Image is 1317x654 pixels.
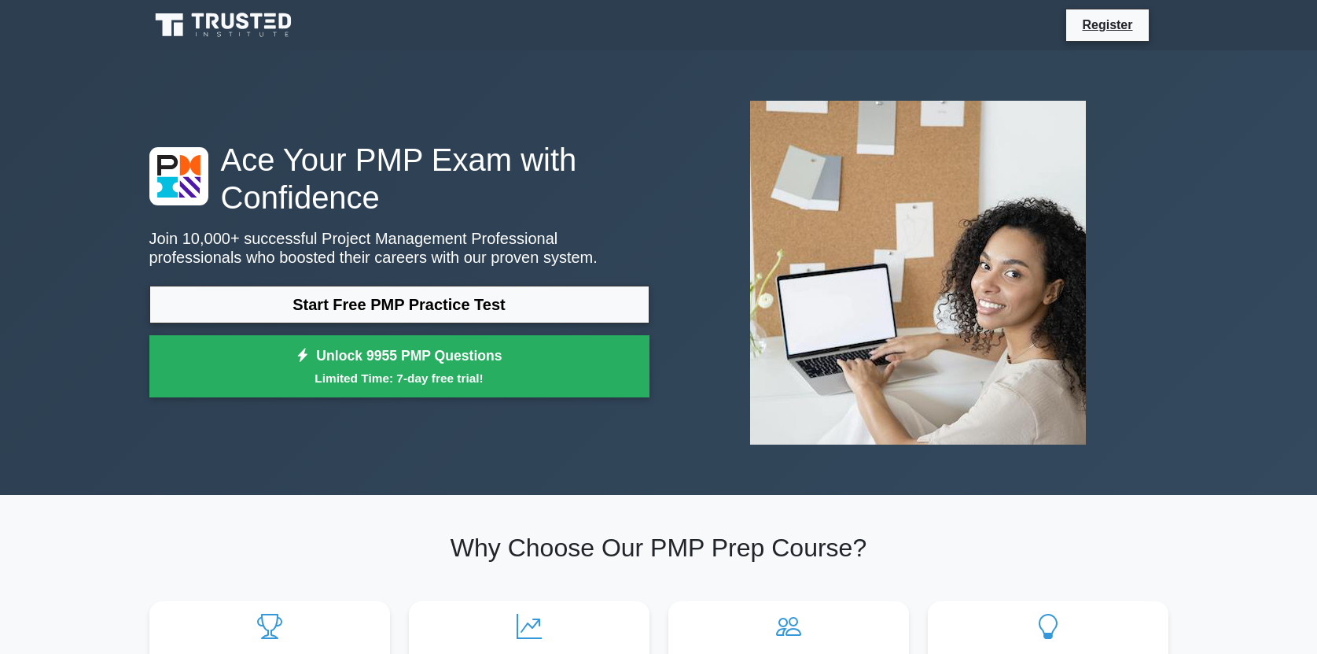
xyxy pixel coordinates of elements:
h2: Why Choose Our PMP Prep Course? [149,533,1168,563]
a: Unlock 9955 PMP QuestionsLimited Time: 7-day free trial! [149,335,649,398]
a: Start Free PMP Practice Test [149,286,649,323]
h1: Ace Your PMP Exam with Confidence [149,141,649,216]
p: Join 10,000+ successful Project Management Professional professionals who boosted their careers w... [149,229,649,267]
small: Limited Time: 7-day free trial! [169,369,630,387]
a: Register [1072,15,1142,35]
